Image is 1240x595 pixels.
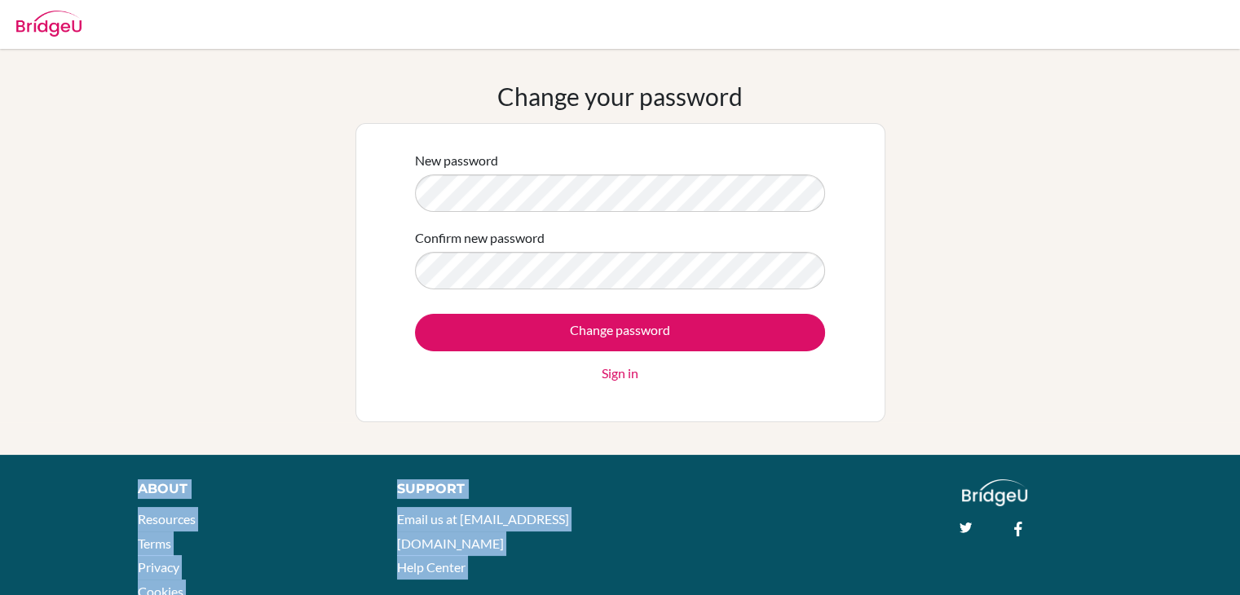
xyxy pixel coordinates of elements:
div: About [138,479,360,499]
img: Bridge-U [16,11,82,37]
a: Email us at [EMAIL_ADDRESS][DOMAIN_NAME] [397,511,569,551]
div: Support [397,479,602,499]
a: Resources [138,511,196,527]
h1: Change your password [497,82,743,111]
input: Change password [415,314,825,351]
a: Terms [138,535,171,551]
a: Sign in [602,364,638,383]
a: Help Center [397,559,466,575]
img: logo_white@2x-f4f0deed5e89b7ecb1c2cc34c3e3d731f90f0f143d5ea2071677605dd97b5244.png [962,479,1028,506]
a: Privacy [138,559,179,575]
label: Confirm new password [415,228,545,248]
label: New password [415,151,498,170]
